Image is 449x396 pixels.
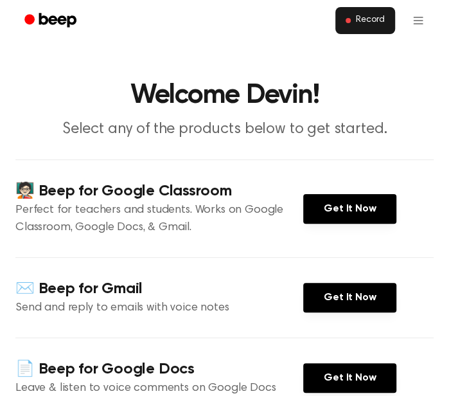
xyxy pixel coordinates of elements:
a: Get It Now [303,363,396,393]
span: Record [356,15,385,26]
p: Send and reply to emails with voice notes [15,300,303,317]
a: Get It Now [303,194,396,224]
button: Open menu [403,5,434,36]
a: Get It Now [303,283,396,312]
p: Select any of the products below to get started. [15,120,434,139]
p: Perfect for teachers and students. Works on Google Classroom, Google Docs, & Gmail. [15,202,303,237]
button: Record [335,7,395,34]
h4: ✉️ Beep for Gmail [15,278,303,300]
h4: 🧑🏻‍🏫 Beep for Google Classroom [15,181,303,202]
h4: 📄 Beep for Google Docs [15,359,303,380]
a: Beep [15,8,88,33]
h1: Welcome Devin! [15,82,434,109]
